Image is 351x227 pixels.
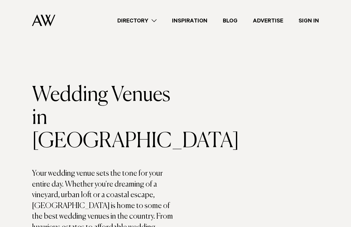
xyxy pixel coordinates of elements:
[215,16,245,25] a: Blog
[245,16,291,25] a: Advertise
[32,84,175,153] h1: Wedding Venues in [GEOGRAPHIC_DATA]
[291,16,327,25] a: Sign In
[110,16,164,25] a: Directory
[32,14,55,26] img: Auckland Weddings Logo
[164,16,215,25] a: Inspiration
